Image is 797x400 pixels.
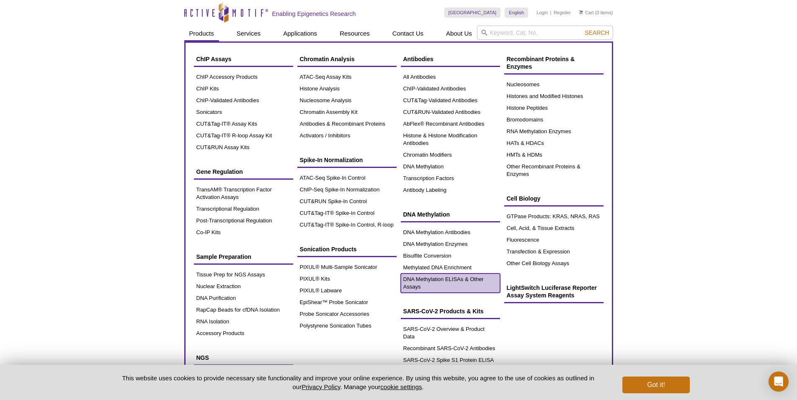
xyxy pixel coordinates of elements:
[194,269,293,281] a: Tissue Prep for NGS Assays
[297,130,397,142] a: Activators / Inhibitors
[297,118,397,130] a: Antibodies & Recombinant Proteins
[194,71,293,83] a: ChIP Accessory Products
[194,316,293,328] a: RNA Isolation
[504,114,604,126] a: Bromodomains
[403,56,433,62] span: Antibodies
[401,262,500,274] a: Methylated DNA Enrichment
[302,383,340,390] a: Privacy Policy
[194,106,293,118] a: Sonicators
[401,71,500,83] a: All Antibodies
[297,261,397,273] a: PIXUL® Multi-Sample Sonicator
[297,95,397,106] a: Nucleosome Analysis
[194,227,293,238] a: Co-IP Kits
[504,234,604,246] a: Fluorescence
[194,164,293,180] a: Gene Regulation
[194,95,293,106] a: ChIP-Validated Antibodies
[504,161,604,180] a: Other Recombinant Proteins & Enzymes
[194,328,293,339] a: Accessory Products
[297,285,397,297] a: PIXUL® Labware
[507,56,575,70] span: Recombinant Proteins & Enzymes
[504,90,604,102] a: Histones and Modified Histones
[401,354,500,374] a: SARS-CoV-2 Spike S1 Protein ELISA Kit
[297,219,397,231] a: CUT&Tag-IT® Spike-In Control, R-loop
[401,118,500,130] a: AbFlex® Recombinant Antibodies
[297,196,397,207] a: CUT&RUN Spike-In Control
[194,249,293,265] a: Sample Preparation
[297,184,397,196] a: ChIP-Seq Spike-In Normalization
[444,8,501,18] a: [GEOGRAPHIC_DATA]
[108,374,609,391] p: This website uses cookies to provide necessary site functionality and improve your online experie...
[401,161,500,173] a: DNA Methylation
[403,211,450,218] span: DNA Methylation
[401,250,500,262] a: Bisulfite Conversion
[401,83,500,95] a: ChIP-Validated Antibodies
[579,8,613,18] li: (0 items)
[554,10,571,15] a: Register
[504,126,604,137] a: RNA Methylation Enzymes
[184,26,219,41] a: Products
[582,29,611,36] button: Search
[194,281,293,292] a: Nuclear Extraction
[278,26,322,41] a: Applications
[194,130,293,142] a: CUT&Tag-IT® R-loop Assay Kit
[401,173,500,184] a: Transcription Factors
[769,372,789,392] div: Open Intercom Messenger
[579,10,583,14] img: Your Cart
[297,273,397,285] a: PIXUL® Kits
[297,51,397,67] a: Chromatin Analysis
[297,71,397,83] a: ATAC-Seq Assay Kits
[300,56,355,62] span: Chromatin Analysis
[477,26,613,40] input: Keyword, Cat. No.
[622,377,689,393] button: Got it!
[401,51,500,67] a: Antibodies
[504,191,604,206] a: Cell Biology
[297,308,397,320] a: Probe Sonicator Accessories
[297,152,397,168] a: Spike-In Normalization
[504,222,604,234] a: Cell, Acid, & Tissue Extracts
[194,350,293,366] a: NGS
[536,10,548,15] a: Login
[194,215,293,227] a: Post-Transcriptional Regulation
[504,211,604,222] a: GTPase Products: KRAS, NRAS, RAS
[504,149,604,161] a: HMTs & HDMs
[401,323,500,343] a: SARS-CoV-2 Overview & Product Data
[300,246,357,253] span: Sonication Products
[504,102,604,114] a: Histone Peptides
[401,95,500,106] a: CUT&Tag-Validated Antibodies
[401,206,500,222] a: DNA Methylation
[579,10,594,15] a: Cart
[403,308,484,315] span: SARS-CoV-2 Products & Kits
[297,320,397,332] a: Polystyrene Sonication Tubes
[297,297,397,308] a: EpiShear™ Probe Sonicator
[401,106,500,118] a: CUT&RUN-Validated Antibodies
[194,142,293,153] a: CUT&RUN Assay Kits
[196,253,252,260] span: Sample Preparation
[380,383,422,390] button: cookie settings
[297,106,397,118] a: Chromatin Assembly Kit
[504,246,604,258] a: Transfection & Expression
[297,83,397,95] a: Histone Analysis
[401,184,500,196] a: Antibody Labeling
[194,118,293,130] a: CUT&Tag-IT® Assay Kits
[196,56,232,62] span: ChIP Assays
[401,227,500,238] a: DNA Methylation Antibodies
[504,258,604,269] a: Other Cell Biology Assays
[504,51,604,75] a: Recombinant Proteins & Enzymes
[550,8,552,18] li: |
[297,241,397,257] a: Sonication Products
[507,195,541,202] span: Cell Biology
[194,83,293,95] a: ChIP Kits
[194,51,293,67] a: ChIP Assays
[194,304,293,316] a: RapCap Beads for cfDNA Isolation
[196,168,243,175] span: Gene Regulation
[194,203,293,215] a: Transcriptional Regulation
[194,292,293,304] a: DNA Purification
[297,172,397,184] a: ATAC-Seq Spike-In Control
[335,26,375,41] a: Resources
[387,26,428,41] a: Contact Us
[401,149,500,161] a: Chromatin Modifiers
[401,343,500,354] a: Recombinant SARS-CoV-2 Antibodies
[507,284,597,299] span: LightSwitch Luciferase Reporter Assay System Reagents
[300,157,363,163] span: Spike-In Normalization
[504,137,604,149] a: HATs & HDACs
